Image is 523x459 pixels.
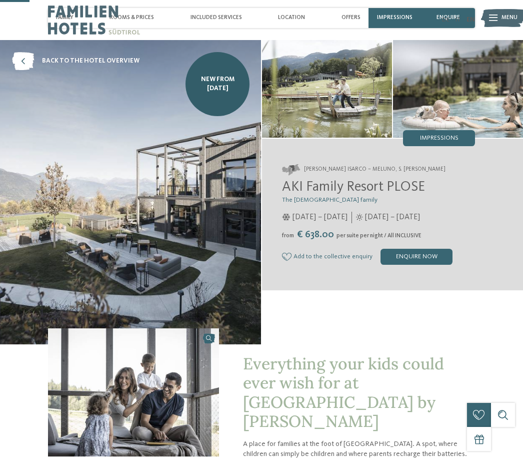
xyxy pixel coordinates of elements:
i: Opening times in winter [282,214,290,221]
span: The [DEMOGRAPHIC_DATA] family [282,197,377,203]
div: enquire now [380,249,452,265]
i: Opening times in summer [356,214,363,221]
span: back to the hotel overview [42,57,139,66]
a: DE [442,17,449,23]
a: back to the hotel overview [12,52,139,70]
img: AKI: everything your kids could ever wish for [262,40,392,138]
span: [DATE] – [DATE] [365,212,420,223]
a: EN [466,17,475,23]
span: [DATE] – [DATE] [292,212,347,223]
span: Impressions [420,135,458,142]
span: € 638.00 [295,230,335,240]
img: AKI: everything your kids could ever wish for [48,328,219,456]
span: from [282,233,294,239]
img: AKI: everything your kids could ever wish for [393,40,523,138]
span: Everything your kids could ever wish for at [GEOGRAPHIC_DATA] by [PERSON_NAME] [243,353,444,431]
span: NEW from [DATE] [191,75,243,93]
span: Add to the collective enquiry [293,253,372,260]
a: IT [455,17,460,23]
span: Menu [501,14,517,22]
span: AKI Family Resort PLOSE [282,180,425,194]
span: per suite per night / All INCLUSIVE [336,233,421,239]
span: [PERSON_NAME] Isarco – Meluno, S. [PERSON_NAME] [304,166,445,174]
